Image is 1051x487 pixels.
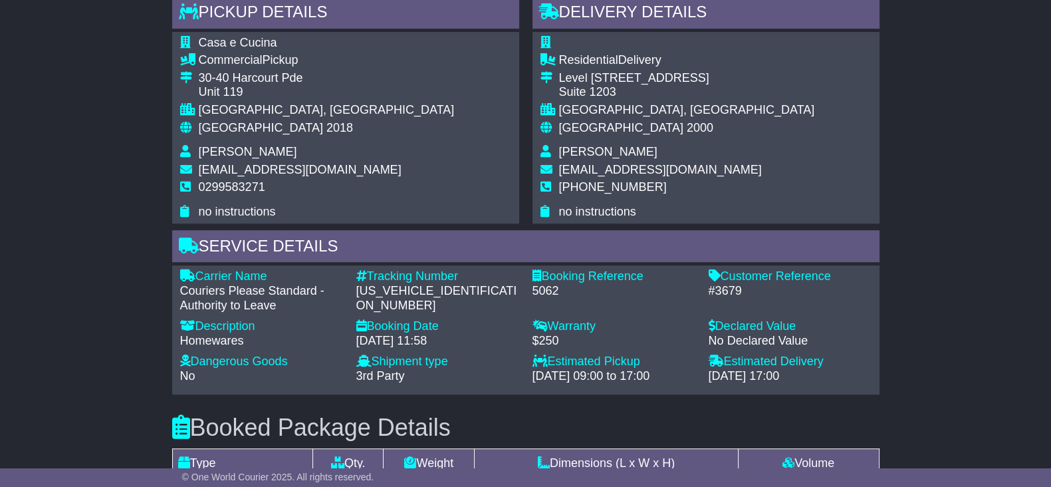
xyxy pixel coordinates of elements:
[356,334,519,349] div: [DATE] 11:58
[180,334,343,349] div: Homewares
[532,369,695,384] div: [DATE] 09:00 to 17:00
[559,145,657,158] span: [PERSON_NAME]
[199,85,455,100] div: Unit 119
[532,355,695,369] div: Estimated Pickup
[172,449,313,478] td: Type
[532,334,695,349] div: $250
[180,319,343,334] div: Description
[559,53,815,68] div: Delivery
[356,355,519,369] div: Shipment type
[199,180,265,194] span: 0299583271
[172,414,879,441] h3: Booked Package Details
[182,472,374,482] span: © One World Courier 2025. All rights reserved.
[199,103,455,118] div: [GEOGRAPHIC_DATA], [GEOGRAPHIC_DATA]
[475,449,738,478] td: Dimensions (L x W x H)
[559,180,667,194] span: [PHONE_NUMBER]
[709,355,872,369] div: Estimated Delivery
[199,53,455,68] div: Pickup
[180,369,195,383] span: No
[559,103,815,118] div: [GEOGRAPHIC_DATA], [GEOGRAPHIC_DATA]
[180,269,343,284] div: Carrier Name
[709,269,872,284] div: Customer Reference
[172,230,879,266] div: Service Details
[709,369,872,384] div: [DATE] 17:00
[180,284,343,313] div: Couriers Please Standard - Authority to Leave
[532,269,695,284] div: Booking Reference
[738,449,879,478] td: Volume
[356,319,519,334] div: Booking Date
[559,71,815,86] div: Level [STREET_ADDRESS]
[199,163,402,176] span: [EMAIL_ADDRESS][DOMAIN_NAME]
[199,53,263,67] span: Commercial
[559,163,762,176] span: [EMAIL_ADDRESS][DOMAIN_NAME]
[532,284,695,299] div: 5062
[199,121,323,134] span: [GEOGRAPHIC_DATA]
[199,205,276,218] span: no instructions
[559,53,618,67] span: Residential
[709,284,872,299] div: #3679
[199,71,455,86] div: 30-40 Harcourt Pde
[199,145,297,158] span: [PERSON_NAME]
[687,121,713,134] span: 2000
[356,269,519,284] div: Tracking Number
[356,369,405,383] span: 3rd Party
[199,36,277,49] span: Casa e Cucina
[356,284,519,313] div: [US_VEHICLE_IDENTIFICATION_NUMBER]
[384,449,475,478] td: Weight
[559,205,636,218] span: no instructions
[532,319,695,334] div: Warranty
[180,355,343,369] div: Dangerous Goods
[326,121,353,134] span: 2018
[709,334,872,349] div: No Declared Value
[313,449,384,478] td: Qty.
[559,121,683,134] span: [GEOGRAPHIC_DATA]
[709,319,872,334] div: Declared Value
[559,85,815,100] div: Suite 1203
